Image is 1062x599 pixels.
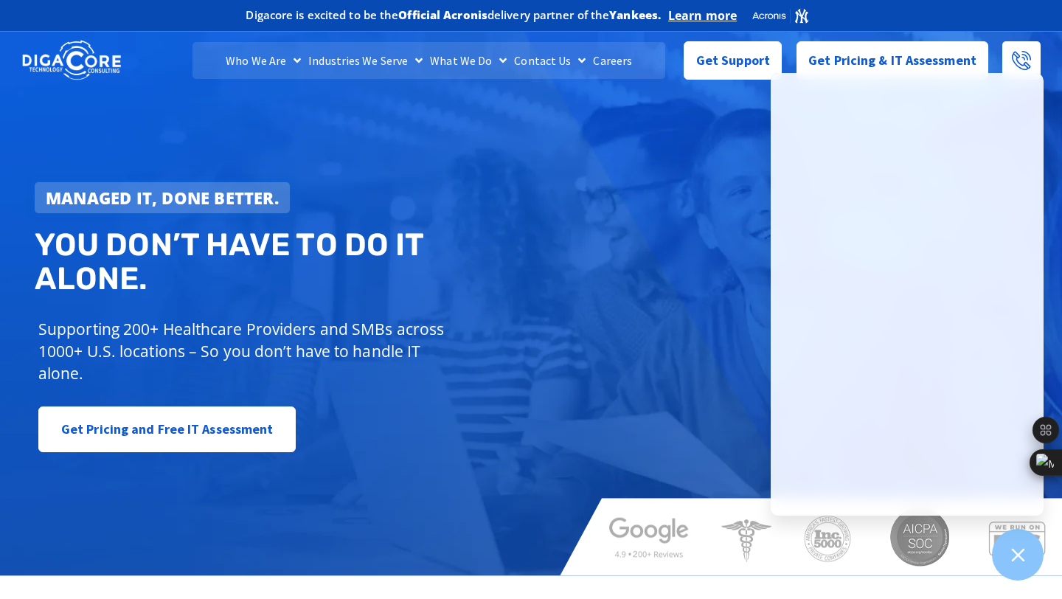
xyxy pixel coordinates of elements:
[222,42,305,79] a: Who We Are
[696,46,770,75] span: Get Support
[808,46,976,75] span: Get Pricing & IT Assessment
[61,415,273,444] span: Get Pricing and Free IT Assessment
[752,7,809,24] img: Acronis
[38,318,451,384] p: Supporting 200+ Healthcare Providers and SMBs across 1000+ U.S. locations – So you don’t have to ...
[589,42,636,79] a: Careers
[796,41,988,80] a: Get Pricing & IT Assessment
[305,42,426,79] a: Industries We Serve
[668,8,737,23] a: Learn more
[684,41,782,80] a: Get Support
[192,42,665,79] nav: Menu
[398,7,487,22] b: Official Acronis
[35,228,542,296] h2: You don’t have to do IT alone.
[35,182,290,213] a: Managed IT, done better.
[246,10,661,21] h2: Digacore is excited to be the delivery partner of the
[771,73,1044,516] iframe: Chatgenie Messenger
[510,42,589,79] a: Contact Us
[46,187,279,209] strong: Managed IT, done better.
[609,7,661,22] b: Yankees.
[38,406,296,452] a: Get Pricing and Free IT Assessment
[426,42,510,79] a: What We Do
[22,39,121,82] img: DigaCore Technology Consulting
